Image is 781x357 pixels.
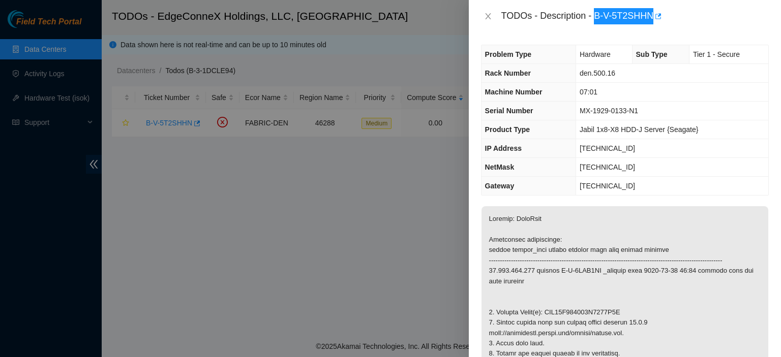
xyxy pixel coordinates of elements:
[485,107,533,115] span: Serial Number
[580,107,638,115] span: MX-1929-0133-N1
[693,50,740,58] span: Tier 1 - Secure
[485,69,531,77] span: Rack Number
[485,88,543,96] span: Machine Number
[484,12,492,20] span: close
[580,182,635,190] span: [TECHNICAL_ID]
[580,144,635,152] span: [TECHNICAL_ID]
[485,163,515,171] span: NetMask
[485,144,522,152] span: IP Address
[580,69,615,77] span: den.500.16
[485,125,530,134] span: Product Type
[580,50,611,58] span: Hardware
[481,12,495,21] button: Close
[501,8,769,24] div: TODOs - Description - B-V-5T2SHHN
[580,88,597,96] span: 07:01
[580,163,635,171] span: [TECHNICAL_ID]
[636,50,668,58] span: Sub Type
[485,50,532,58] span: Problem Type
[485,182,515,190] span: Gateway
[580,125,698,134] span: Jabil 1x8-X8 HDD-J Server {Seagate}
